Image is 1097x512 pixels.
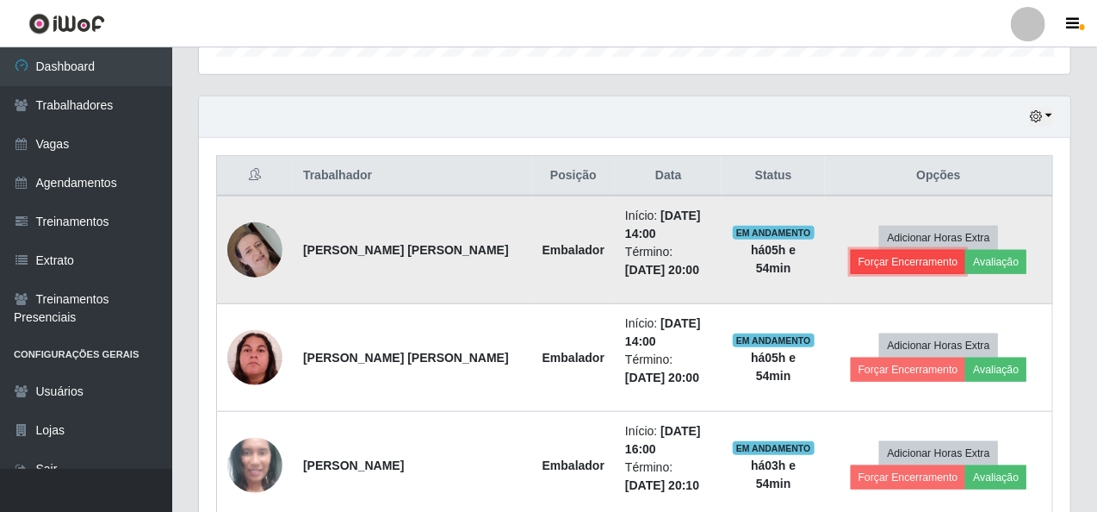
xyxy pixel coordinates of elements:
span: EM ANDAMENTO [733,226,815,240]
li: Início: [625,422,711,459]
time: [DATE] 20:00 [625,371,699,384]
strong: [PERSON_NAME] [PERSON_NAME] [303,351,509,365]
time: [DATE] 20:00 [625,263,699,277]
strong: há 05 h e 54 min [751,351,796,383]
span: EM ANDAMENTO [733,441,815,455]
button: Adicionar Horas Extra [879,226,997,250]
button: Forçar Encerramento [851,250,966,274]
strong: há 05 h e 54 min [751,243,796,275]
li: Término: [625,351,711,387]
button: Avaliação [965,465,1026,490]
img: CoreUI Logo [28,13,105,34]
strong: Embalador [542,243,604,257]
li: Início: [625,207,711,243]
time: [DATE] 14:00 [625,316,701,348]
th: Posição [532,156,615,197]
strong: [PERSON_NAME] [PERSON_NAME] [303,243,509,257]
strong: [PERSON_NAME] [303,459,404,472]
img: 1750360677294.jpeg [227,330,282,385]
button: Avaliação [965,358,1026,382]
button: Forçar Encerramento [851,358,966,382]
li: Término: [625,243,711,279]
time: [DATE] 16:00 [625,424,701,456]
strong: há 03 h e 54 min [751,459,796,490]
button: Forçar Encerramento [851,465,966,490]
time: [DATE] 14:00 [625,209,701,240]
button: Adicionar Horas Extra [879,441,997,465]
strong: Embalador [542,351,604,365]
span: EM ANDAMENTO [733,334,815,347]
strong: Embalador [542,459,604,472]
th: Opções [825,156,1052,197]
button: Avaliação [965,250,1026,274]
li: Término: [625,459,711,495]
time: [DATE] 20:10 [625,478,699,492]
button: Adicionar Horas Extra [879,334,997,358]
th: Status [722,156,825,197]
th: Data [615,156,722,197]
img: 1694555706443.jpeg [227,201,282,299]
li: Início: [625,315,711,351]
th: Trabalhador [293,156,532,197]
